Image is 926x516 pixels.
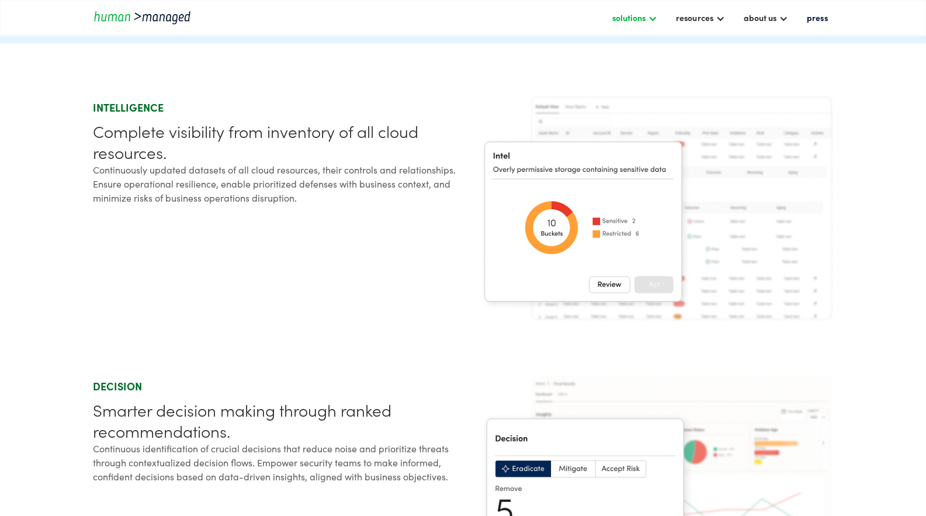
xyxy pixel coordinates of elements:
[93,120,459,162] div: Complete visibility from inventory of all cloud resources.
[93,399,459,441] div: Smarter decision making through ranked recommendations.
[670,8,730,27] div: resources
[93,101,459,115] h4: Intelligence
[93,162,459,205] div: Continuously updated datasets of all cloud resources, their controls and relationships. Ensure op...
[606,8,663,27] div: solutions
[743,11,776,25] div: about us
[93,379,459,393] h4: Decision
[93,441,459,483] div: Continuous identification of crucial decisions that reduce noise and prioritize threats through c...
[737,8,793,27] div: about us
[612,11,646,25] div: solutions
[93,9,198,25] a: home
[676,11,713,25] div: resources
[800,8,833,27] a: press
